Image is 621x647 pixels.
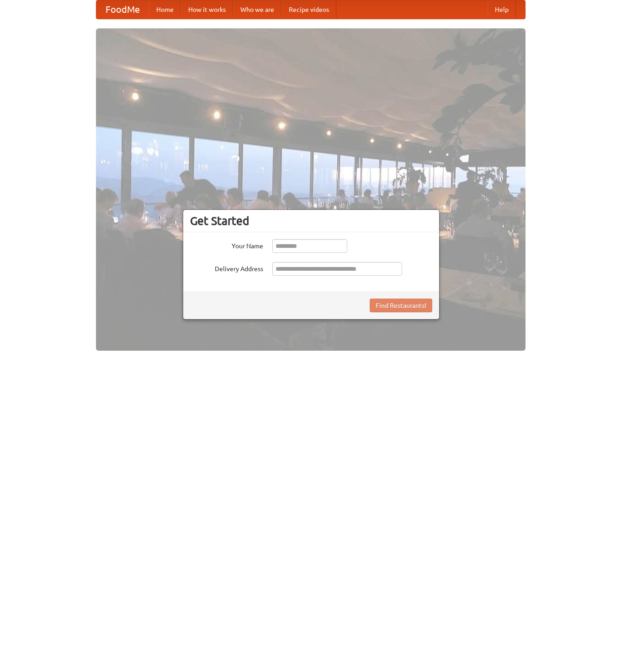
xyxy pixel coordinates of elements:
[190,239,263,251] label: Your Name
[149,0,181,19] a: Home
[488,0,516,19] a: Help
[96,0,149,19] a: FoodMe
[233,0,281,19] a: Who we are
[190,262,263,273] label: Delivery Address
[181,0,233,19] a: How it works
[370,299,432,312] button: Find Restaurants!
[281,0,336,19] a: Recipe videos
[190,214,432,228] h3: Get Started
